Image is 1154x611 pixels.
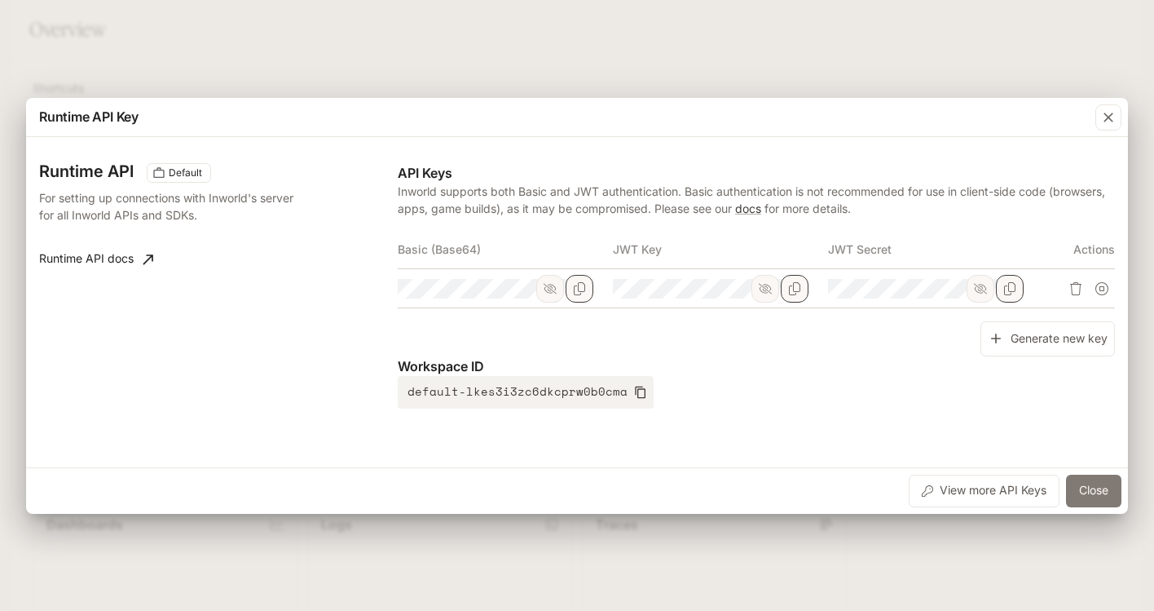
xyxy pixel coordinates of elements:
[996,275,1024,303] button: Copy Secret
[398,356,1115,376] p: Workspace ID
[1043,230,1115,269] th: Actions
[33,243,160,276] a: Runtime API docs
[398,183,1115,217] p: Inworld supports both Basic and JWT authentication. Basic authentication is not recommended for u...
[566,275,593,303] button: Copy Basic (Base64)
[1089,276,1115,302] button: Suspend API key
[613,230,828,269] th: JWT Key
[781,275,808,303] button: Copy Key
[398,230,613,269] th: Basic (Base64)
[980,321,1115,356] button: Generate new key
[39,107,139,126] p: Runtime API Key
[398,163,1115,183] p: API Keys
[828,230,1043,269] th: JWT Secret
[398,376,654,409] button: default-lkes3i3zc6dkcprw0b0cma
[1066,475,1121,507] button: Close
[39,189,298,224] p: For setting up connections with Inworld's server for all Inworld APIs and SDKs.
[39,163,134,179] h3: Runtime API
[909,475,1059,507] button: View more API Keys
[735,201,761,215] a: docs
[162,166,209,180] span: Default
[147,163,211,183] div: These keys will apply to your current workspace only
[1063,276,1089,302] button: Delete API key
